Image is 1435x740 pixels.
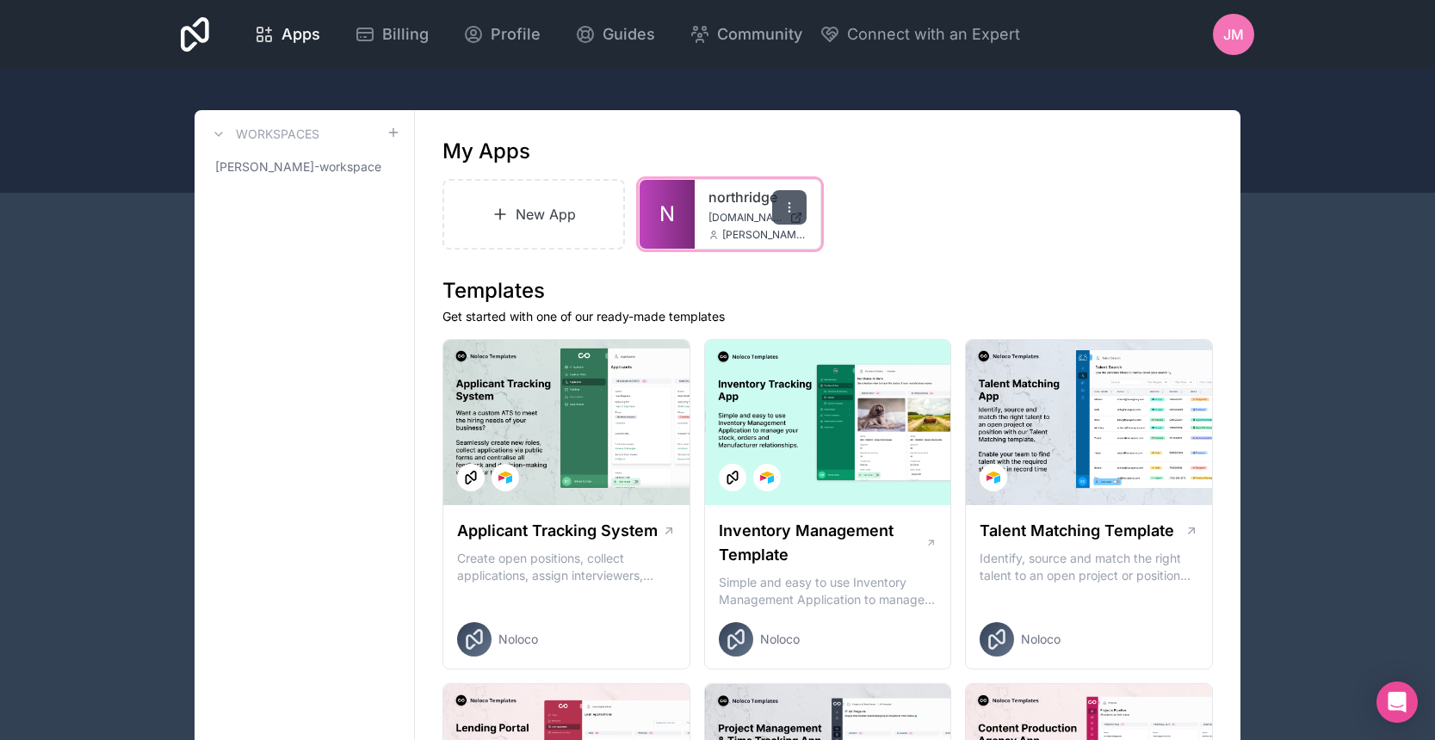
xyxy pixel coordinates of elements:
[719,574,937,608] p: Simple and easy to use Inventory Management Application to manage your stock, orders and Manufact...
[491,22,541,46] span: Profile
[820,22,1020,46] button: Connect with an Expert
[236,126,319,143] h3: Workspaces
[442,138,530,165] h1: My Apps
[442,308,1213,325] p: Get started with one of our ready-made templates
[498,471,512,484] img: Airtable Logo
[442,277,1213,305] h1: Templates
[561,15,669,53] a: Guides
[760,631,800,648] span: Noloco
[449,15,554,53] a: Profile
[719,519,925,567] h1: Inventory Management Template
[457,519,658,543] h1: Applicant Tracking System
[1223,24,1244,45] span: JM
[708,187,807,207] a: northridge
[281,22,320,46] span: Apps
[1376,681,1418,723] div: Open Intercom Messenger
[987,471,1000,484] img: Airtable Logo
[708,211,807,225] a: [DOMAIN_NAME]
[676,15,816,53] a: Community
[717,22,802,46] span: Community
[442,179,625,250] a: New App
[640,180,695,249] a: N
[708,211,782,225] span: [DOMAIN_NAME]
[1021,631,1061,648] span: Noloco
[760,471,774,484] img: Airtable Logo
[341,15,442,53] a: Billing
[722,228,807,242] span: [PERSON_NAME][EMAIL_ADDRESS][DOMAIN_NAME]
[498,631,538,648] span: Noloco
[980,519,1174,543] h1: Talent Matching Template
[215,158,381,176] span: [PERSON_NAME]-workspace
[208,124,319,145] a: Workspaces
[659,200,675,228] span: N
[457,550,676,584] p: Create open positions, collect applications, assign interviewers, centralise candidate feedback a...
[847,22,1020,46] span: Connect with an Expert
[240,15,334,53] a: Apps
[208,151,400,182] a: [PERSON_NAME]-workspace
[603,22,655,46] span: Guides
[980,550,1198,584] p: Identify, source and match the right talent to an open project or position with our Talent Matchi...
[382,22,429,46] span: Billing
